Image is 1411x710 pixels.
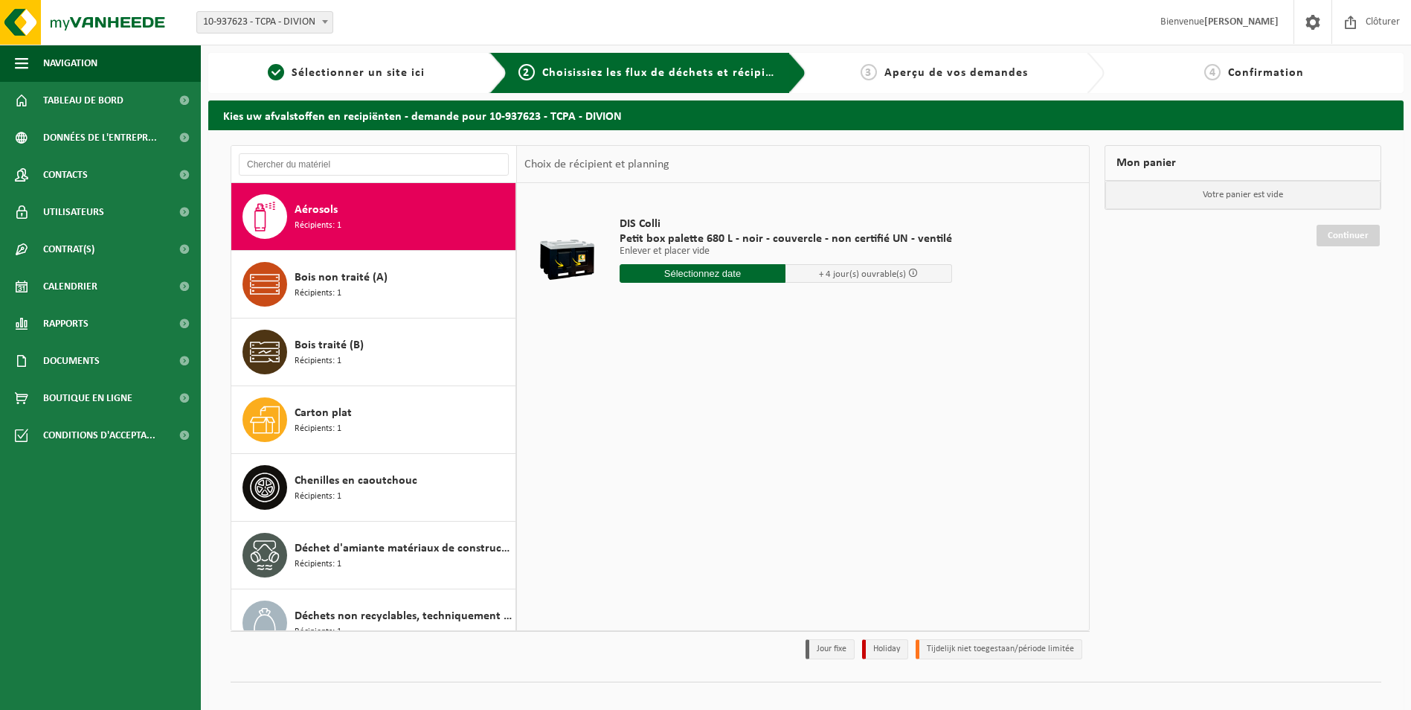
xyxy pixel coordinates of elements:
button: Déchets non recyclables, techniquement non combustibles (combustibles) Récipients: 1 [231,589,516,657]
li: Jour fixe [806,639,855,659]
span: Déchet d'amiante matériaux de construction inertes (non friable) [295,540,512,557]
span: 10-937623 - TCPA - DIVION [197,12,332,33]
span: Aérosols [295,201,338,219]
span: Déchets non recyclables, techniquement non combustibles (combustibles) [295,607,512,625]
span: Récipients: 1 [295,219,341,233]
span: Aperçu de vos demandes [884,67,1028,79]
span: Conditions d'accepta... [43,417,155,454]
span: Documents [43,342,100,380]
span: 2 [518,64,535,80]
li: Holiday [862,639,908,659]
button: Bois traité (B) Récipients: 1 [231,319,516,386]
span: 10-937623 - TCPA - DIVION [196,11,333,33]
button: Déchet d'amiante matériaux de construction inertes (non friable) Récipients: 1 [231,522,516,589]
span: Récipients: 1 [295,287,341,301]
a: Continuer [1317,225,1380,246]
button: Bois non traité (A) Récipients: 1 [231,251,516,319]
span: + 4 jour(s) ouvrable(s) [819,269,906,279]
span: Bois traité (B) [295,336,364,354]
div: Choix de récipient et planning [517,146,677,183]
span: Récipients: 1 [295,422,341,436]
h2: Kies uw afvalstoffen en recipiënten - demande pour 10-937623 - TCPA - DIVION [208,100,1404,129]
span: Calendrier [43,268,97,305]
p: Votre panier est vide [1105,181,1381,209]
span: DIS Colli [620,217,952,231]
span: Données de l'entrepr... [43,119,157,156]
span: Chenilles en caoutchouc [295,472,417,490]
strong: [PERSON_NAME] [1204,16,1279,28]
input: Sélectionnez date [620,264,786,283]
p: Enlever et placer vide [620,246,952,257]
span: Contacts [43,156,88,194]
span: Rapports [43,305,89,342]
a: 1Sélectionner un site ici [216,64,478,82]
span: Récipients: 1 [295,490,341,504]
span: 1 [268,64,284,80]
span: Récipients: 1 [295,625,341,639]
span: 3 [861,64,877,80]
button: Chenilles en caoutchouc Récipients: 1 [231,454,516,522]
input: Chercher du matériel [239,153,509,176]
span: 4 [1204,64,1221,80]
span: Boutique en ligne [43,380,132,417]
span: Petit box palette 680 L - noir - couvercle - non certifié UN - ventilé [620,231,952,246]
div: Mon panier [1105,145,1381,181]
li: Tijdelijk niet toegestaan/période limitée [916,639,1082,659]
span: Récipients: 1 [295,557,341,572]
span: Carton plat [295,404,352,422]
span: Sélectionner un site ici [292,67,425,79]
span: Bois non traité (A) [295,269,388,287]
span: Utilisateurs [43,194,104,231]
span: Confirmation [1228,67,1304,79]
span: Tableau de bord [43,82,123,119]
span: Navigation [43,45,97,82]
button: Aérosols Récipients: 1 [231,183,516,251]
span: Contrat(s) [43,231,94,268]
span: Choisissiez les flux de déchets et récipients [542,67,790,79]
span: Récipients: 1 [295,354,341,368]
button: Carton plat Récipients: 1 [231,386,516,454]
